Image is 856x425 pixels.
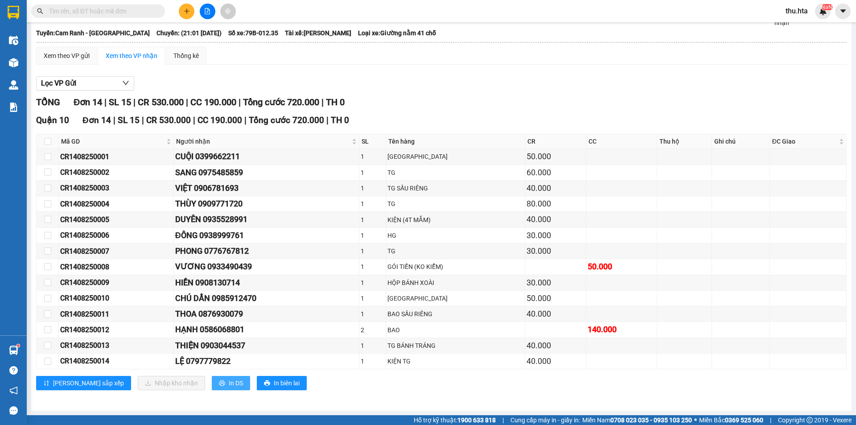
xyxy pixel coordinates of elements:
[387,168,524,177] div: TG
[387,152,524,161] div: [GEOGRAPHIC_DATA]
[225,8,231,14] span: aim
[807,417,813,423] span: copyright
[60,293,172,304] div: CR1408250010
[712,134,770,149] th: Ghi chú
[387,325,524,335] div: BAO
[219,380,225,387] span: printer
[387,278,524,288] div: HỘP BÁNH XOÀI
[778,5,815,17] span: thu.hta
[175,150,358,163] div: CUỘI 0399662211
[179,4,194,19] button: plus
[527,150,584,163] div: 50.000
[527,198,584,210] div: 80.000
[175,260,358,273] div: VƯƠNG 0933490439
[610,417,692,424] strong: 0708 023 035 - 0935 103 250
[387,199,524,209] div: TG
[184,8,190,14] span: plus
[527,276,584,289] div: 30.000
[190,97,236,107] span: CC 190.000
[82,115,111,125] span: Đơn 14
[175,198,358,210] div: THÙY 0909771720
[175,229,358,242] div: ĐÔNG 0938999761
[387,246,524,256] div: TG
[60,277,172,288] div: CR1408250009
[588,323,655,336] div: 140.000
[36,376,131,390] button: sort-ascending[PERSON_NAME] sắp xếp
[527,308,584,320] div: 40.000
[102,42,149,54] li: (c) 2017
[358,28,436,38] span: Loại xe: Giường nằm 41 chỗ
[527,355,584,367] div: 40.000
[387,341,524,351] div: TG BÁNH TRÁNG
[59,149,174,165] td: CR1408250001
[60,261,172,272] div: CR1408250008
[9,366,18,375] span: question-circle
[274,378,300,388] span: In biên lai
[819,7,827,15] img: icon-new-feature
[49,6,154,16] input: Tìm tên, số ĐT hoặc mã đơn
[59,165,174,181] td: CR1408250002
[37,8,43,14] span: search
[59,181,174,196] td: CR1408250003
[770,415,771,425] span: |
[9,103,18,112] img: solution-icon
[387,215,524,225] div: KIỆN (4T MẮM)
[387,356,524,366] div: KIỆN TG
[257,376,307,390] button: printerIn biên lai
[361,293,384,303] div: 1
[285,28,351,38] span: Tài xế: [PERSON_NAME]
[60,214,172,225] div: CR1408250005
[53,378,124,388] span: [PERSON_NAME] sắp xếp
[239,97,241,107] span: |
[361,231,384,240] div: 1
[361,183,384,193] div: 1
[502,415,504,425] span: |
[244,115,247,125] span: |
[527,182,584,194] div: 40.000
[582,415,692,425] span: Miền Nam
[527,245,584,257] div: 30.000
[694,418,697,422] span: ⚪️
[198,115,242,125] span: CC 190.000
[104,97,107,107] span: |
[36,97,60,107] span: TỔNG
[361,199,384,209] div: 1
[176,136,350,146] span: Người nhận
[59,322,174,338] td: CR1408250012
[60,246,172,257] div: CR1408250007
[588,260,655,273] div: 50.000
[60,355,172,367] div: CR1408250014
[122,79,129,87] span: down
[175,213,358,226] div: DUYÊN 0935528991
[41,78,76,89] span: Lọc VP Gửi
[699,415,763,425] span: Miền Bắc
[331,115,349,125] span: TH 0
[527,229,584,242] div: 30.000
[510,415,580,425] span: Cung cấp máy in - giấy in:
[70,13,103,55] b: Gửi khách hàng
[9,58,18,67] img: warehouse-icon
[59,354,174,369] td: CR1408250014
[9,346,18,355] img: warehouse-icon
[457,417,496,424] strong: 1900 633 818
[361,309,384,319] div: 1
[8,6,19,19] img: logo-vxr
[220,4,236,19] button: aim
[173,51,199,61] div: Thống kê
[657,134,712,149] th: Thu hộ
[138,97,184,107] span: CR 530.000
[59,243,174,259] td: CR1408250007
[36,29,150,37] b: Tuyến: Cam Ranh - [GEOGRAPHIC_DATA]
[175,339,358,352] div: THIỆN 0903044537
[414,415,496,425] span: Hỗ trợ kỹ thuật:
[9,406,18,415] span: message
[527,166,584,179] div: 60.000
[387,231,524,240] div: HG
[326,97,345,107] span: TH 0
[204,8,210,14] span: file-add
[835,4,851,19] button: caret-down
[59,212,174,227] td: CR1408250005
[193,115,195,125] span: |
[118,115,140,125] span: SL 15
[821,4,832,10] sup: NaN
